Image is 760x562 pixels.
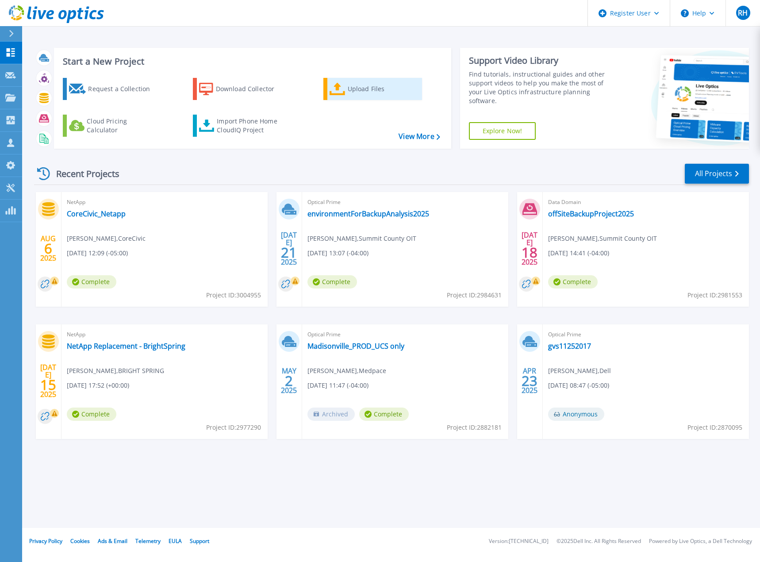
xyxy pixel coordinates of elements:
div: Upload Files [348,80,418,98]
span: [DATE] 17:52 (+00:00) [67,381,129,390]
a: Cloud Pricing Calculator [63,115,161,137]
li: Version: [TECHNICAL_ID] [489,539,549,544]
a: CoreCivic_Netapp [67,209,126,218]
span: NetApp [67,330,262,339]
li: © 2025 Dell Inc. All Rights Reserved [557,539,641,544]
div: MAY 2025 [280,365,297,397]
a: offSiteBackupProject2025 [548,209,634,218]
span: Optical Prime [307,197,503,207]
span: [PERSON_NAME] , CoreCivic [67,234,146,243]
a: Support [190,537,209,545]
span: Project ID: 2870095 [687,423,742,432]
a: Ads & Email [98,537,127,545]
span: Complete [548,275,598,289]
a: View More [399,132,440,141]
div: Request a Collection [88,80,159,98]
span: Project ID: 2882181 [447,423,502,432]
span: 15 [40,381,56,389]
span: Complete [67,275,116,289]
a: Explore Now! [469,122,536,140]
div: Support Video Library [469,55,615,66]
span: Data Domain [548,197,744,207]
a: environmentForBackupAnalysis2025 [307,209,429,218]
span: Project ID: 2984631 [447,290,502,300]
span: Complete [359,408,409,421]
a: Privacy Policy [29,537,62,545]
span: [DATE] 08:47 (-05:00) [548,381,609,390]
span: 18 [522,249,537,256]
span: [PERSON_NAME] , BRIGHT SPRING [67,366,164,376]
span: Complete [67,408,116,421]
span: 6 [44,245,52,252]
span: [PERSON_NAME] , Summit County OIT [307,234,416,243]
span: Project ID: 3004955 [206,290,261,300]
a: Cookies [70,537,90,545]
div: [DATE] 2025 [40,365,57,397]
li: Powered by Live Optics, a Dell Technology [649,539,752,544]
div: Import Phone Home CloudIQ Project [217,117,286,135]
a: EULA [169,537,182,545]
span: 23 [522,377,537,385]
span: Optical Prime [307,330,503,339]
div: [DATE] 2025 [280,232,297,265]
span: 2 [285,377,293,385]
div: APR 2025 [521,365,538,397]
span: [DATE] 11:47 (-04:00) [307,381,368,390]
div: Cloud Pricing Calculator [87,117,157,135]
span: [DATE] 12:09 (-05:00) [67,248,128,258]
a: Upload Files [323,78,422,100]
div: [DATE] 2025 [521,232,538,265]
span: 21 [281,249,297,256]
span: [PERSON_NAME] , Summit County OIT [548,234,657,243]
span: [PERSON_NAME] , Medpace [307,366,386,376]
span: Complete [307,275,357,289]
h3: Start a New Project [63,57,440,66]
span: Anonymous [548,408,604,421]
a: NetApp Replacement - BrightSpring [67,342,185,350]
span: Optical Prime [548,330,744,339]
span: Project ID: 2981553 [687,290,742,300]
span: Archived [307,408,355,421]
div: Find tutorials, instructional guides and other support videos to help you make the most of your L... [469,70,615,105]
a: Madisonville_PROD_UCS only [307,342,404,350]
a: Request a Collection [63,78,161,100]
div: Recent Projects [34,163,131,185]
span: NetApp [67,197,262,207]
div: Download Collector [216,80,287,98]
span: Project ID: 2977290 [206,423,261,432]
span: RH [738,9,748,16]
span: [PERSON_NAME] , Dell [548,366,611,376]
a: Telemetry [135,537,161,545]
a: Download Collector [193,78,292,100]
div: AUG 2025 [40,232,57,265]
a: gvs11252017 [548,342,591,350]
span: [DATE] 14:41 (-04:00) [548,248,609,258]
a: All Projects [685,164,749,184]
span: [DATE] 13:07 (-04:00) [307,248,368,258]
